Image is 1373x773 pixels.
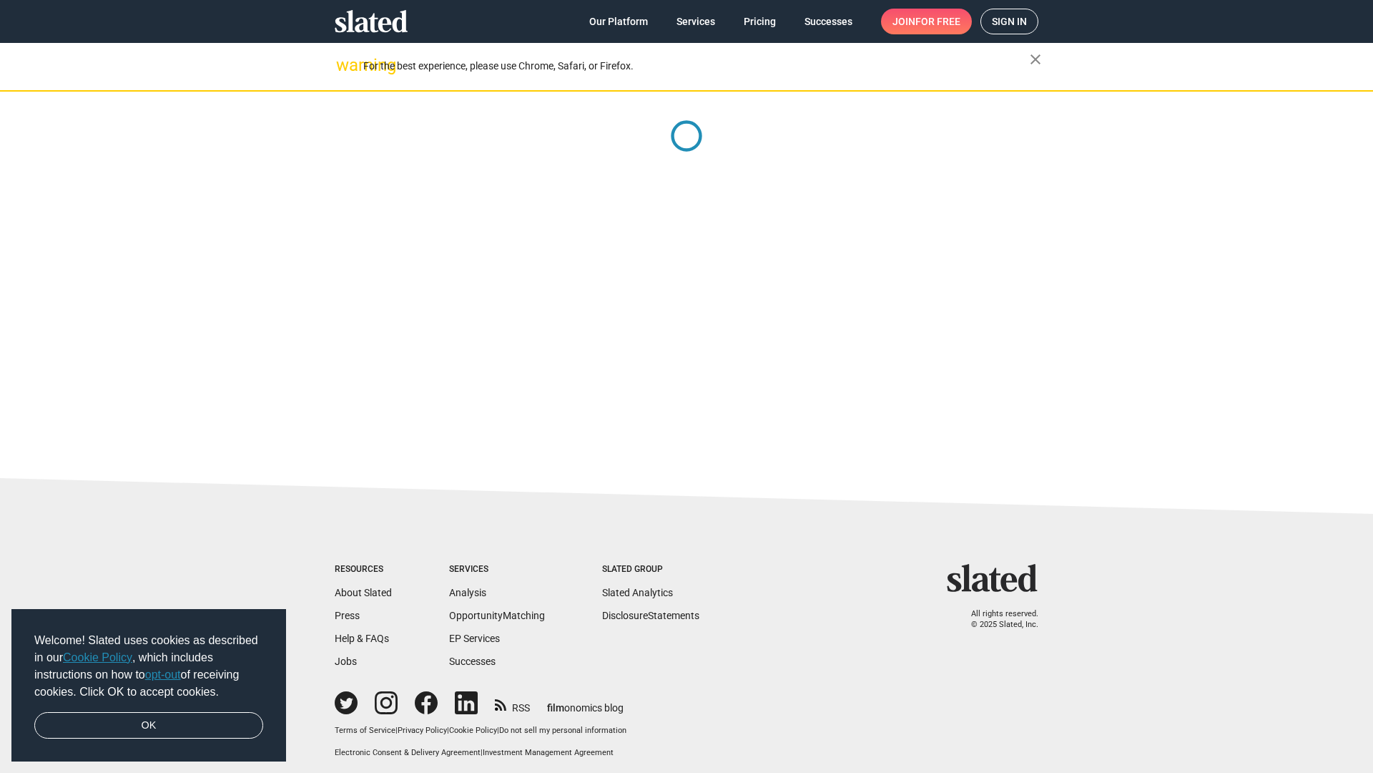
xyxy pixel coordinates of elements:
[449,726,497,735] a: Cookie Policy
[881,9,972,34] a: Joinfor free
[447,726,449,735] span: |
[335,656,357,667] a: Jobs
[335,748,481,757] a: Electronic Consent & Delivery Agreement
[915,9,960,34] span: for free
[578,9,659,34] a: Our Platform
[34,632,263,701] span: Welcome! Slated uses cookies as described in our , which includes instructions on how to of recei...
[449,564,545,575] div: Services
[547,690,624,715] a: filmonomics blog
[892,9,960,34] span: Join
[395,726,398,735] span: |
[335,726,395,735] a: Terms of Service
[495,693,530,715] a: RSS
[804,9,852,34] span: Successes
[589,9,648,34] span: Our Platform
[665,9,727,34] a: Services
[449,656,496,667] a: Successes
[335,587,392,598] a: About Slated
[481,748,483,757] span: |
[602,587,673,598] a: Slated Analytics
[449,633,500,644] a: EP Services
[793,9,864,34] a: Successes
[335,564,392,575] div: Resources
[497,726,499,735] span: |
[34,712,263,739] a: dismiss cookie message
[744,9,776,34] span: Pricing
[980,9,1038,34] a: Sign in
[335,633,389,644] a: Help & FAQs
[145,669,181,681] a: opt-out
[1027,51,1044,68] mat-icon: close
[336,57,353,74] mat-icon: warning
[449,587,486,598] a: Analysis
[11,609,286,762] div: cookieconsent
[499,726,626,736] button: Do not sell my personal information
[398,726,447,735] a: Privacy Policy
[992,9,1027,34] span: Sign in
[602,564,699,575] div: Slated Group
[547,702,564,714] span: film
[732,9,787,34] a: Pricing
[449,610,545,621] a: OpportunityMatching
[602,610,699,621] a: DisclosureStatements
[676,9,715,34] span: Services
[335,610,360,621] a: Press
[483,748,614,757] a: Investment Management Agreement
[363,57,1030,76] div: For the best experience, please use Chrome, Safari, or Firefox.
[956,609,1038,630] p: All rights reserved. © 2025 Slated, Inc.
[63,651,132,663] a: Cookie Policy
